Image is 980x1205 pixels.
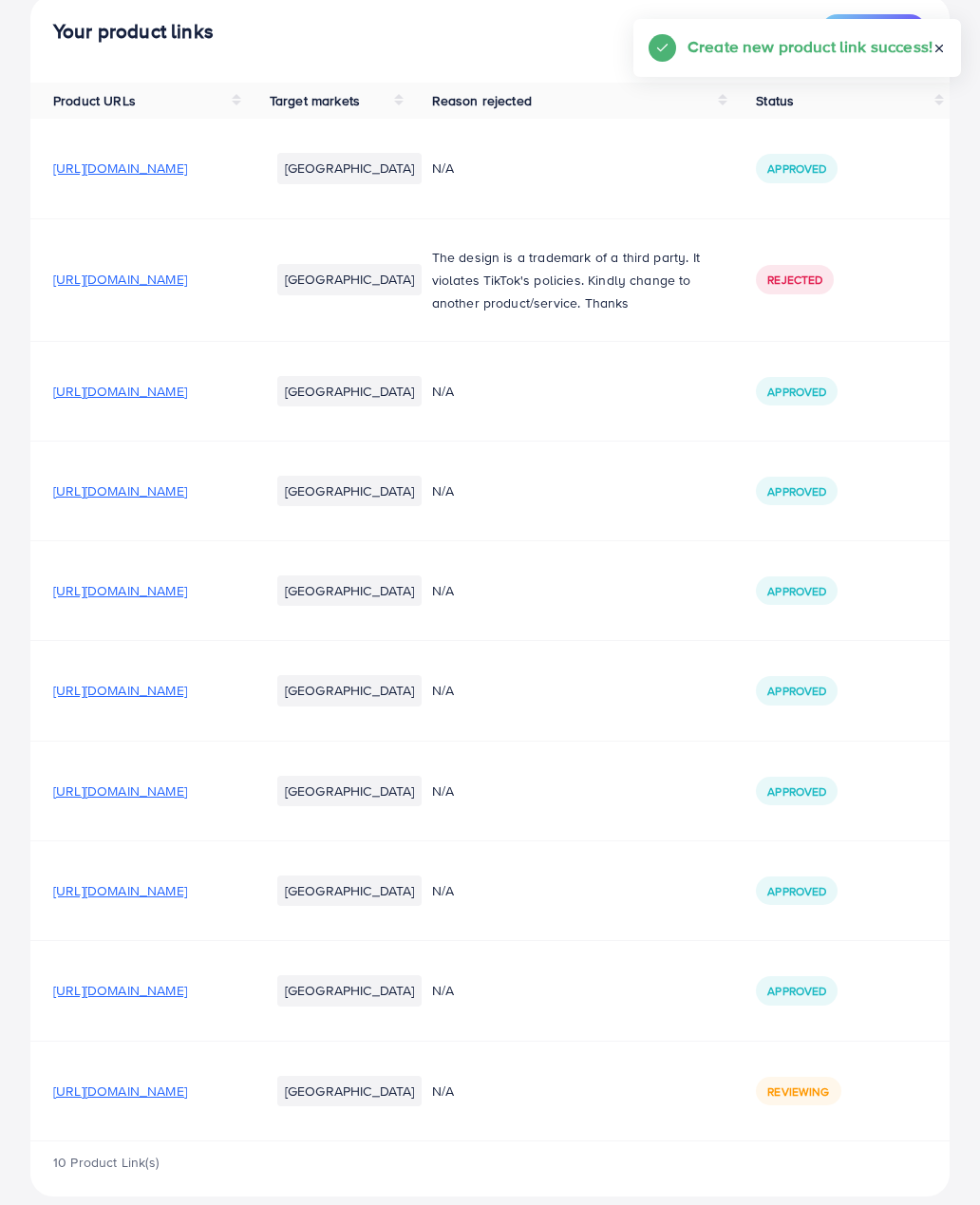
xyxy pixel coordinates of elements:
[767,983,826,999] span: Approved
[53,881,187,900] span: [URL][DOMAIN_NAME]
[432,382,454,401] span: N/A
[767,1083,829,1100] span: Reviewing
[820,14,927,48] button: Create new
[277,153,423,183] li: [GEOGRAPHIC_DATA]
[277,575,423,606] li: [GEOGRAPHIC_DATA]
[53,159,187,178] span: [URL][DOMAIN_NAME]
[277,675,423,706] li: [GEOGRAPHIC_DATA]
[53,1153,159,1172] span: 10 Product Link(s)
[432,1082,454,1101] span: N/A
[53,382,187,401] span: [URL][DOMAIN_NAME]
[432,781,454,800] span: N/A
[899,1120,966,1191] iframe: Chat
[767,783,826,800] span: Approved
[277,975,423,1006] li: [GEOGRAPHIC_DATA]
[767,384,826,400] span: Approved
[756,91,794,110] span: Status
[432,481,454,500] span: N/A
[277,876,423,906] li: [GEOGRAPHIC_DATA]
[53,481,187,500] span: [URL][DOMAIN_NAME]
[432,581,454,600] span: N/A
[277,776,423,806] li: [GEOGRAPHIC_DATA]
[53,981,187,1000] span: [URL][DOMAIN_NAME]
[53,20,214,44] h4: Your product links
[53,681,187,700] span: [URL][DOMAIN_NAME]
[688,34,933,59] h5: Create new product link success!
[432,159,454,178] span: N/A
[767,160,826,177] span: Approved
[53,270,187,289] span: [URL][DOMAIN_NAME]
[767,883,826,899] span: Approved
[53,1082,187,1101] span: [URL][DOMAIN_NAME]
[277,476,423,506] li: [GEOGRAPHIC_DATA]
[53,91,136,110] span: Product URLs
[270,91,360,110] span: Target markets
[767,272,822,288] span: Rejected
[767,483,826,499] span: Approved
[53,581,187,600] span: [URL][DOMAIN_NAME]
[432,981,454,1000] span: N/A
[432,881,454,900] span: N/A
[277,376,423,406] li: [GEOGRAPHIC_DATA]
[432,246,711,314] p: The design is a trademark of a third party. It violates TikTok's policies. Kindly change to anoth...
[432,681,454,700] span: N/A
[53,781,187,800] span: [URL][DOMAIN_NAME]
[277,264,423,294] li: [GEOGRAPHIC_DATA]
[767,683,826,699] span: Approved
[432,91,532,110] span: Reason rejected
[277,1076,423,1106] li: [GEOGRAPHIC_DATA]
[767,583,826,599] span: Approved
